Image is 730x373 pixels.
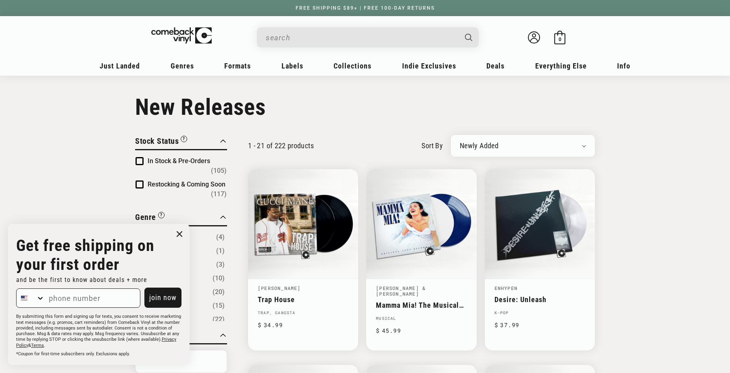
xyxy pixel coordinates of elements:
[248,141,314,150] p: 1 - 21 of 222 products
[421,140,443,151] label: sort by
[288,5,443,11] a: FREE SHIPPING $89+ | FREE 100-DAY RETURNS
[144,288,181,308] button: join now
[282,62,303,70] span: Labels
[535,62,587,70] span: Everything Else
[458,27,480,48] button: Search
[486,62,505,70] span: Deals
[148,157,210,165] span: In Stock & Pre-Orders
[16,314,181,348] p: By submitting this form and signing up for texts, you consent to receive marketing text messages ...
[213,274,225,283] span: Number of products: (10)
[135,135,187,149] button: Filter by Stock Status
[376,301,467,309] a: Mamma Mia! The Musical Based On The Songs Of ABBA (Original Cast Recording)
[216,246,225,256] span: Number of products: (1)
[216,232,225,242] span: Number of products: (4)
[17,289,45,307] button: Search Countries
[559,36,561,42] span: 0
[148,180,225,188] span: Restocking & Coming Soon
[334,62,371,70] span: Collections
[257,27,479,48] div: Search
[21,295,27,301] img: United States
[16,236,154,274] strong: Get free shipping on your first order
[211,189,227,199] span: Number of products: (117)
[266,29,457,46] input: When autocomplete results are available use up and down arrows to review and enter to select
[16,337,176,348] a: Privacy Policy
[135,211,165,225] button: Filter by Genre
[173,228,186,240] button: Close dialog
[376,285,425,297] a: [PERSON_NAME] & [PERSON_NAME]
[402,62,456,70] span: Indie Exclusives
[135,94,595,120] h1: New Releases
[100,62,140,70] span: Just Landed
[135,212,156,222] span: Genre
[31,343,44,348] a: Terms
[258,285,301,291] a: [PERSON_NAME]
[211,166,227,176] span: Number of products: (105)
[494,285,517,291] a: Enhypen
[171,62,194,70] span: Genres
[213,287,225,297] span: Number of products: (20)
[213,315,225,324] span: Number of products: (22)
[45,289,140,307] input: phone number
[213,301,225,311] span: Number of products: (15)
[135,136,179,146] span: Stock Status
[16,351,130,356] span: *Coupon for first-time subscribers only. Exclusions apply.
[617,62,630,70] span: Info
[16,276,147,284] span: and be the first to know about deals + more
[216,260,225,269] span: Number of products: (3)
[224,62,251,70] span: Formats
[258,295,348,304] a: Trap House
[494,295,585,304] a: Desire: Unleash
